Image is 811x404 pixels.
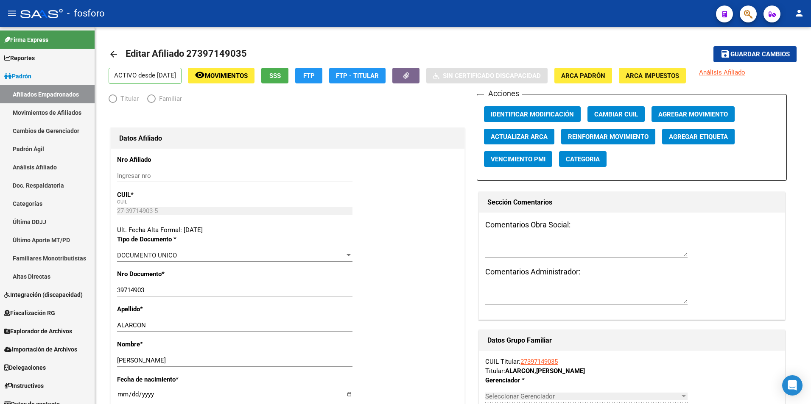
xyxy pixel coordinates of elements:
[303,72,315,80] span: FTP
[117,235,219,244] p: Tipo de Documento *
[566,155,600,163] span: Categoria
[117,252,177,259] span: DOCUMENTO UNICO
[485,357,778,376] div: CUIL Titular: Titular:
[662,129,735,144] button: Agregar Etiqueta
[559,151,607,167] button: Categoria
[295,68,322,83] button: FTP
[205,72,248,80] span: Movimientos
[4,290,83,299] span: Integración (discapacidad)
[669,133,728,141] span: Agregar Etiqueta
[491,155,545,163] span: Vencimiento PMI
[484,106,581,122] button: Identificar Modificación
[713,46,797,62] button: Guardar cambios
[484,151,552,167] button: Vencimiento PMI
[4,35,48,44] span: Firma Express
[156,94,182,103] span: Familiar
[4,53,35,63] span: Reportes
[4,72,31,81] span: Padrón
[720,49,730,59] mat-icon: save
[4,381,44,390] span: Instructivos
[4,363,46,372] span: Delegaciones
[4,308,55,318] span: Fiscalización RG
[336,72,379,80] span: FTP - Titular
[485,376,573,385] p: Gerenciador *
[109,97,190,104] mat-radio-group: Elija una opción
[109,68,182,84] p: ACTIVO desde [DATE]
[329,68,386,83] button: FTP - Titular
[443,72,541,80] span: Sin Certificado Discapacidad
[119,132,456,145] h1: Datos Afiliado
[534,367,536,375] span: ,
[117,190,219,199] p: CUIL
[4,327,72,336] span: Explorador de Archivos
[484,129,554,144] button: Actualizar ARCA
[117,375,219,384] p: Fecha de nacimiento
[491,111,574,118] span: Identificar Modificación
[561,72,605,80] span: ARCA Padrón
[117,94,139,103] span: Titular
[117,304,219,314] p: Apellido
[487,196,776,209] h1: Sección Comentarios
[520,358,558,365] a: 27397149035
[699,69,745,76] span: Análisis Afiliado
[587,106,645,122] button: Cambiar CUIL
[117,155,219,164] p: Nro Afiliado
[568,133,649,141] span: Reinformar Movimiento
[561,129,655,144] button: Reinformar Movimiento
[426,68,548,83] button: Sin Certificado Discapacidad
[730,51,790,58] span: Guardar cambios
[794,8,804,18] mat-icon: person
[4,345,77,354] span: Importación de Archivos
[626,72,679,80] span: ARCA Impuestos
[7,8,17,18] mat-icon: menu
[594,111,638,118] span: Cambiar CUIL
[485,393,680,400] span: Seleccionar Gerenciador
[554,68,612,83] button: ARCA Padrón
[485,266,778,278] h3: Comentarios Administrador:
[269,72,281,80] span: SSS
[505,367,585,375] strong: ALARCON [PERSON_NAME]
[484,88,522,100] h3: Acciones
[117,269,219,279] p: Nro Documento
[658,111,728,118] span: Agregar Movimiento
[485,219,778,231] h3: Comentarios Obra Social:
[117,340,219,349] p: Nombre
[117,225,458,235] div: Ult. Fecha Alta Formal: [DATE]
[491,133,548,141] span: Actualizar ARCA
[261,68,288,83] button: SSS
[782,375,803,396] div: Open Intercom Messenger
[652,106,735,122] button: Agregar Movimiento
[67,4,105,23] span: - fosforo
[188,68,254,83] button: Movimientos
[195,70,205,80] mat-icon: remove_red_eye
[126,48,247,59] span: Editar Afiliado 27397149035
[487,334,776,347] h1: Datos Grupo Familiar
[109,49,119,59] mat-icon: arrow_back
[619,68,686,83] button: ARCA Impuestos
